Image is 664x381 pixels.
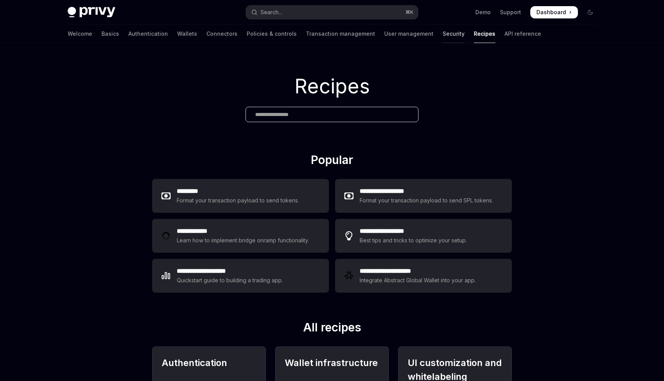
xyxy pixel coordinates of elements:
[68,7,115,18] img: dark logo
[177,196,299,205] div: Format your transaction payload to send tokens.
[177,236,311,245] div: Learn how to implement bridge onramp functionality.
[152,320,512,337] h2: All recipes
[443,25,465,43] a: Security
[152,153,512,170] h2: Popular
[177,25,197,43] a: Wallets
[128,25,168,43] a: Authentication
[246,5,418,19] button: Open search
[384,25,433,43] a: User management
[360,236,468,245] div: Best tips and tricks to optimize your setup.
[360,276,476,285] div: Integrate Abstract Global Wallet into your app.
[530,6,578,18] a: Dashboard
[405,9,413,15] span: ⌘ K
[474,25,495,43] a: Recipes
[101,25,119,43] a: Basics
[475,8,491,16] a: Demo
[505,25,541,43] a: API reference
[152,179,329,213] a: **** ****Format your transaction payload to send tokens.
[500,8,521,16] a: Support
[536,8,566,16] span: Dashboard
[68,25,92,43] a: Welcome
[177,276,283,285] div: Quickstart guide to building a trading app.
[584,6,596,18] button: Toggle dark mode
[247,25,297,43] a: Policies & controls
[206,25,237,43] a: Connectors
[261,8,282,17] div: Search...
[152,219,329,253] a: **** **** ***Learn how to implement bridge onramp functionality.
[306,25,375,43] a: Transaction management
[360,196,494,205] div: Format your transaction payload to send SPL tokens.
